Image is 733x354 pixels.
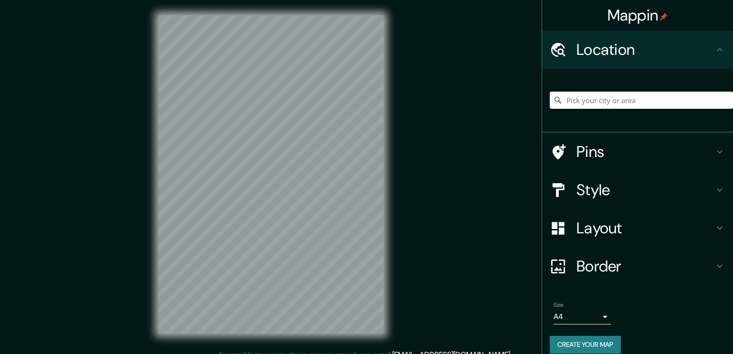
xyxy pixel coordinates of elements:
h4: Pins [576,142,714,161]
div: Border [542,247,733,285]
input: Pick your city or area [550,92,733,109]
h4: Style [576,180,714,199]
canvas: Map [158,15,384,333]
div: Layout [542,209,733,247]
div: Location [542,31,733,69]
h4: Location [576,40,714,59]
div: A4 [554,309,611,324]
div: Pins [542,133,733,171]
button: Create your map [550,336,621,354]
img: pin-icon.png [660,13,668,21]
h4: Mappin [607,6,668,25]
label: Size [554,301,564,309]
h4: Border [576,257,714,276]
div: Style [542,171,733,209]
h4: Layout [576,219,714,238]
